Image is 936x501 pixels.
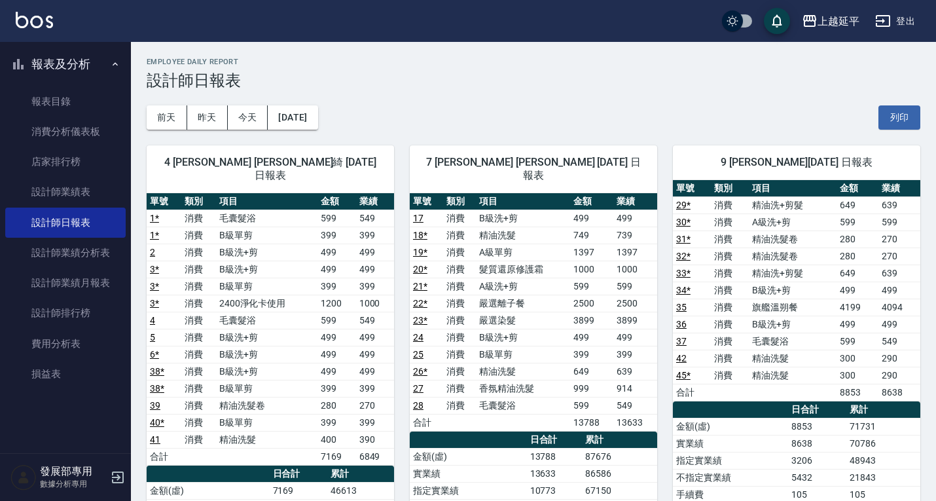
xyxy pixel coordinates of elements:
[216,414,318,431] td: B級單剪
[268,105,317,130] button: [DATE]
[181,380,216,397] td: 消費
[673,469,788,486] td: 不指定實業績
[443,380,477,397] td: 消費
[878,367,920,384] td: 290
[317,431,355,448] td: 400
[413,400,423,411] a: 28
[613,278,657,295] td: 599
[5,86,126,117] a: 報表目錄
[837,282,878,299] td: 499
[216,329,318,346] td: B級洗+剪
[147,71,920,90] h3: 設計師日報表
[5,47,126,81] button: 報表及分析
[613,363,657,380] td: 639
[818,13,859,29] div: 上越延平
[443,261,477,278] td: 消費
[356,346,394,363] td: 499
[317,397,355,414] td: 280
[846,435,920,452] td: 70786
[711,282,749,299] td: 消費
[5,238,126,268] a: 設計師業績分析表
[613,193,657,210] th: 業績
[410,448,527,465] td: 金額(虛)
[613,346,657,363] td: 399
[837,299,878,316] td: 4199
[413,213,423,223] a: 17
[527,465,583,482] td: 13633
[613,397,657,414] td: 549
[527,482,583,499] td: 10773
[356,295,394,312] td: 1000
[676,353,687,363] a: 42
[443,397,477,414] td: 消費
[356,193,394,210] th: 業績
[147,482,270,499] td: 金額(虛)
[356,363,394,380] td: 499
[476,380,570,397] td: 香氛精油洗髮
[613,414,657,431] td: 13633
[837,316,878,333] td: 499
[878,333,920,350] td: 549
[613,329,657,346] td: 499
[356,244,394,261] td: 499
[837,350,878,367] td: 300
[878,180,920,197] th: 業績
[216,380,318,397] td: B級單剪
[216,227,318,244] td: B級單剪
[711,333,749,350] td: 消費
[749,367,837,384] td: 精油洗髮
[673,418,788,435] td: 金額(虛)
[443,278,477,295] td: 消費
[181,397,216,414] td: 消費
[356,227,394,244] td: 399
[837,231,878,248] td: 280
[410,193,443,210] th: 單號
[613,261,657,278] td: 1000
[150,247,155,257] a: 2
[443,363,477,380] td: 消費
[216,244,318,261] td: B級洗+剪
[570,261,613,278] td: 1000
[476,295,570,312] td: 嚴選離子餐
[150,434,160,445] a: 41
[846,452,920,469] td: 48943
[749,213,837,231] td: A級洗+剪
[181,193,216,210] th: 類別
[5,268,126,298] a: 設計師業績月報表
[878,248,920,265] td: 270
[327,482,394,499] td: 46613
[837,265,878,282] td: 649
[162,156,378,182] span: 4 [PERSON_NAME] [PERSON_NAME]綺 [DATE] 日報表
[582,465,657,482] td: 86586
[749,248,837,265] td: 精油洗髮卷
[147,105,187,130] button: 前天
[443,244,477,261] td: 消費
[410,465,527,482] td: 實業績
[356,431,394,448] td: 390
[10,464,37,491] img: Person
[147,193,181,210] th: 單號
[570,227,613,244] td: 749
[5,177,126,207] a: 設計師業績表
[181,312,216,329] td: 消費
[410,482,527,499] td: 指定實業績
[878,316,920,333] td: 499
[878,282,920,299] td: 499
[764,8,790,34] button: save
[749,282,837,299] td: B級洗+剪
[317,193,355,210] th: 金額
[582,432,657,449] th: 累計
[150,332,155,343] a: 5
[846,469,920,486] td: 21843
[443,312,477,329] td: 消費
[788,401,846,418] th: 日合計
[5,359,126,389] a: 損益表
[476,261,570,278] td: 髮質還原修護霜
[443,295,477,312] td: 消費
[181,414,216,431] td: 消費
[711,350,749,367] td: 消費
[425,156,641,182] span: 7 [PERSON_NAME] [PERSON_NAME] [DATE] 日報表
[476,244,570,261] td: A級單剪
[878,231,920,248] td: 270
[711,196,749,213] td: 消費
